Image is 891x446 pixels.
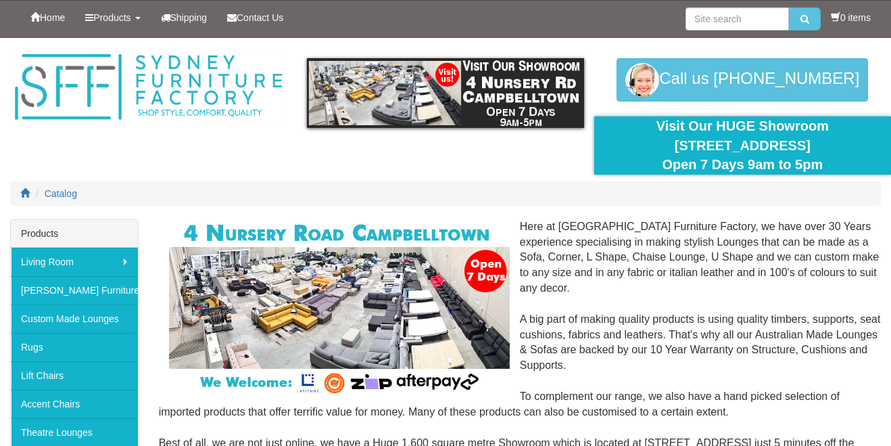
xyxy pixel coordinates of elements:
[11,390,138,418] a: Accent Chairs
[151,1,218,35] a: Shipping
[11,248,138,276] a: Living Room
[685,7,789,30] input: Site search
[604,116,881,175] div: Visit Our HUGE Showroom [STREET_ADDRESS] Open 7 Days 9am to 5pm
[40,12,65,23] span: Home
[11,276,138,305] a: [PERSON_NAME] Furniture
[831,11,871,24] li: 0 items
[11,220,138,248] div: Products
[93,12,130,23] span: Products
[169,219,510,397] img: Corner Modular Lounges
[217,1,293,35] a: Contact Us
[11,361,138,390] a: Lift Chairs
[20,1,75,35] a: Home
[307,58,583,128] img: showroom.gif
[10,51,287,123] img: Sydney Furniture Factory
[11,333,138,361] a: Rugs
[45,188,77,199] a: Catalog
[75,1,150,35] a: Products
[237,12,283,23] span: Contact Us
[11,305,138,333] a: Custom Made Lounges
[170,12,208,23] span: Shipping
